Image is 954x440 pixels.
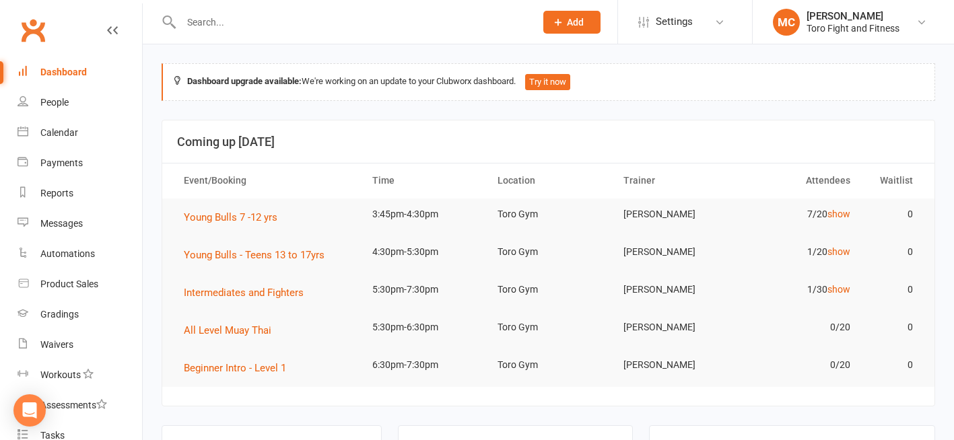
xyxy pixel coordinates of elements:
span: Young Bulls - Teens 13 to 17yrs [184,249,325,261]
td: Toro Gym [485,198,611,230]
a: People [18,87,142,118]
button: Try it now [525,74,570,90]
div: Reports [40,188,73,198]
button: Add [543,11,601,34]
span: Add [567,17,584,28]
td: 4:30pm-5:30pm [360,236,486,268]
td: 5:30pm-7:30pm [360,274,486,305]
strong: Dashboard upgrade available: [187,76,302,86]
a: Assessments [18,390,142,420]
button: Young Bulls 7 -12 yrs [184,209,287,225]
div: People [40,97,69,108]
span: Settings [656,7,693,37]
a: Dashboard [18,57,142,87]
span: All Level Muay Thai [184,324,271,336]
td: Toro Gym [485,236,611,268]
div: Assessments [40,400,107,410]
div: Dashboard [40,67,87,77]
input: Search... [177,13,526,32]
span: Young Bulls 7 -12 yrs [184,211,277,223]
td: 1/20 [737,236,862,268]
td: Toro Gym [485,274,611,305]
button: Intermediates and Fighters [184,285,313,301]
div: Waivers [40,339,73,350]
div: Toro Fight and Fitness [807,22,899,34]
td: [PERSON_NAME] [611,274,737,305]
div: MC [773,9,800,36]
span: Beginner Intro - Level 1 [184,362,286,374]
a: Workouts [18,360,142,390]
a: Messages [18,209,142,239]
div: Open Intercom Messenger [13,394,46,427]
th: Waitlist [862,163,925,198]
th: Trainer [611,163,737,198]
td: 7/20 [737,198,862,230]
td: 6:30pm-7:30pm [360,349,486,381]
a: Automations [18,239,142,269]
div: [PERSON_NAME] [807,10,899,22]
a: Payments [18,148,142,178]
td: 0 [862,274,925,305]
div: Product Sales [40,279,98,289]
div: Payments [40,157,83,168]
td: [PERSON_NAME] [611,349,737,381]
div: Calendar [40,127,78,138]
a: show [827,284,850,295]
a: Waivers [18,330,142,360]
div: We're working on an update to your Clubworx dashboard. [162,63,935,101]
td: [PERSON_NAME] [611,198,737,230]
th: Location [485,163,611,198]
button: Beginner Intro - Level 1 [184,360,296,376]
button: All Level Muay Thai [184,322,281,338]
td: 0 [862,349,925,381]
div: Messages [40,218,83,229]
div: Workouts [40,369,81,380]
td: 5:30pm-6:30pm [360,311,486,343]
td: Toro Gym [485,349,611,381]
a: Calendar [18,118,142,148]
td: 0/20 [737,349,862,381]
td: [PERSON_NAME] [611,311,737,343]
td: 0 [862,198,925,230]
a: Reports [18,178,142,209]
td: 1/30 [737,274,862,305]
td: 0 [862,236,925,268]
td: [PERSON_NAME] [611,236,737,268]
td: Toro Gym [485,311,611,343]
a: Clubworx [16,13,50,47]
div: Automations [40,248,95,259]
th: Attendees [737,163,862,198]
button: Young Bulls - Teens 13 to 17yrs [184,247,334,263]
a: show [827,246,850,257]
th: Time [360,163,486,198]
div: Gradings [40,309,79,320]
th: Event/Booking [172,163,360,198]
td: 3:45pm-4:30pm [360,198,486,230]
td: 0 [862,311,925,343]
a: show [827,209,850,219]
span: Intermediates and Fighters [184,287,304,299]
h3: Coming up [DATE] [177,135,920,149]
td: 0/20 [737,311,862,343]
a: Gradings [18,299,142,330]
a: Product Sales [18,269,142,299]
